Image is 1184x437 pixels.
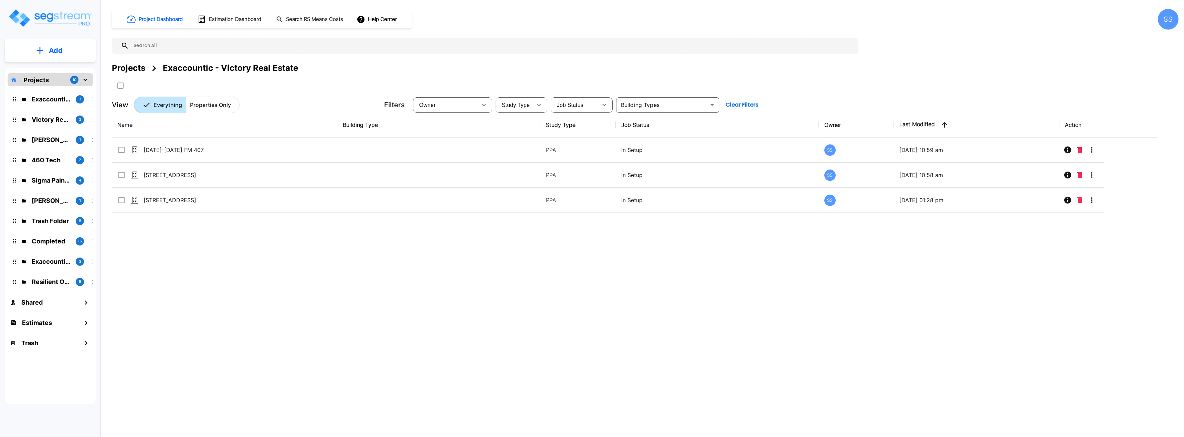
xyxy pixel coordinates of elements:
[419,102,436,108] span: Owner
[23,75,49,85] p: Projects
[32,135,70,144] p: Atkinson Candy
[616,112,819,138] th: Job Status
[134,97,186,113] button: Everything
[414,95,477,114] div: Select
[1061,168,1075,182] button: Info
[546,146,610,154] p: PPA
[5,41,96,61] button: Add
[824,170,836,181] div: SS
[32,277,70,286] p: Resilient Oilfield Holdings
[1085,193,1099,207] button: More-Options
[32,115,70,124] p: Victory Real Estate
[186,97,240,113] button: Properties Only
[163,62,298,74] div: Exaccountic - Victory Real Estate
[32,237,70,246] p: Completed
[79,157,81,163] p: 2
[540,112,615,138] th: Study Type
[49,45,63,56] p: Add
[618,100,706,110] input: Building Types
[21,338,38,348] h1: Trash
[32,257,70,266] p: Exaccountic Test Folder
[144,171,212,179] p: [STREET_ADDRESS]
[129,38,855,54] input: Search All
[79,117,81,122] p: 3
[1061,193,1075,207] button: Info
[384,100,405,110] p: Filters
[707,100,717,110] button: Open
[21,298,43,307] h1: Shared
[144,196,212,204] p: [STREET_ADDRESS]
[78,238,82,244] p: 15
[337,112,540,138] th: Building Type
[1085,143,1099,157] button: More-Options
[899,146,1054,154] p: [DATE] 10:59 am
[22,318,52,327] h1: Estimates
[824,144,836,156] div: SS
[112,100,128,110] p: View
[8,8,92,28] img: Logo
[621,146,813,154] p: In Setup
[79,96,81,102] p: 3
[557,102,583,108] span: Job Status
[144,146,212,154] p: [DATE]-[DATE] FM 407
[286,15,343,23] h1: Search RS Means Costs
[124,12,187,27] button: Project Dashboard
[190,101,231,109] p: Properties Only
[1085,168,1099,182] button: More-Options
[139,15,183,23] h1: Project Dashboard
[112,62,145,74] div: Projects
[273,13,347,26] button: Search RS Means Costs
[1061,143,1075,157] button: Info
[79,279,81,285] p: 5
[72,77,76,83] p: 10
[79,259,81,264] p: 3
[112,112,337,138] th: Name
[546,196,610,204] p: PPA
[546,171,610,179] p: PPA
[134,97,240,113] div: Platform
[723,98,761,112] button: Clear Filters
[894,112,1059,138] th: Last Modified
[1059,112,1157,138] th: Action
[502,102,530,108] span: Study Type
[1075,168,1085,182] button: Delete
[824,195,836,206] div: SS
[1158,9,1178,30] div: SS
[32,196,70,205] p: McLane Rental Properties
[79,177,81,183] p: 4
[552,95,598,114] div: Select
[621,196,813,204] p: In Setup
[79,198,81,204] p: 1
[32,216,70,226] p: Trash Folder
[79,137,81,143] p: 1
[355,13,400,26] button: Help Center
[1075,193,1085,207] button: Delete
[819,112,894,138] th: Owner
[32,176,70,185] p: Sigma Pain Clinic
[899,171,1054,179] p: [DATE] 10:58 am
[1075,143,1085,157] button: Delete
[32,95,70,104] p: Exaccountic - Victory Real Estate
[899,196,1054,204] p: [DATE] 01:28 pm
[32,155,70,165] p: 460 Tech
[497,95,532,114] div: Select
[114,79,127,92] button: SelectAll
[79,218,81,224] p: 8
[209,15,261,23] h1: Estimation Dashboard
[154,101,182,109] p: Everything
[621,171,813,179] p: In Setup
[195,12,265,26] button: Estimation Dashboard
